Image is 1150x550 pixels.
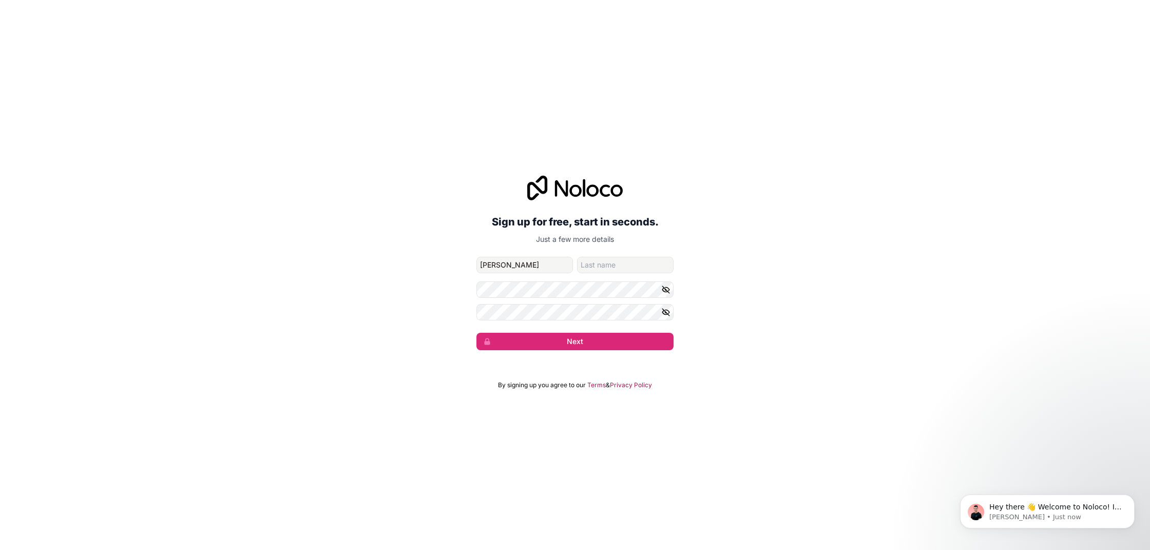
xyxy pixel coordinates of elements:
input: family-name [577,257,674,273]
input: Password [476,281,674,298]
span: By signing up you agree to our [498,381,586,389]
input: Confirm password [476,304,674,320]
span: & [606,381,610,389]
button: Next [476,333,674,350]
h2: Sign up for free, start in seconds. [476,213,674,231]
input: given-name [476,257,573,273]
a: Privacy Policy [610,381,652,389]
a: Terms [587,381,606,389]
iframe: Intercom notifications message [945,473,1150,545]
p: Just a few more details [476,234,674,244]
